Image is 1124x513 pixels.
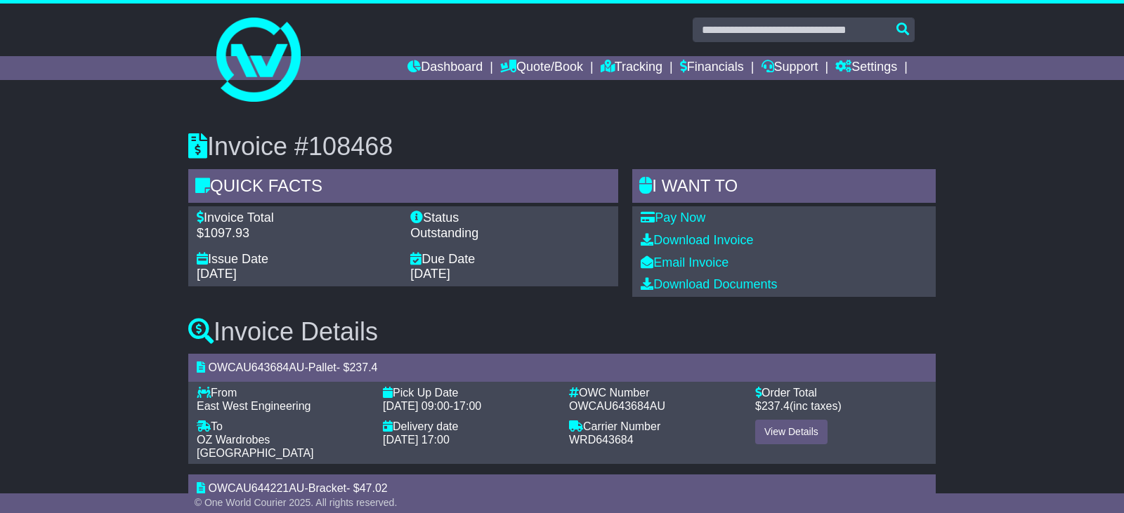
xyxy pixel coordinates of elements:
span: [DATE] 17:00 [383,434,450,446]
div: Delivery date [383,420,555,433]
div: From [197,386,369,399]
div: Quick Facts [188,169,618,207]
a: View Details [755,420,828,444]
div: - - $ [188,474,936,502]
div: Outstanding [410,226,610,241]
a: Settings [835,56,897,80]
span: 47.02 [360,482,388,494]
div: Issue Date [197,252,396,267]
span: Bracket [308,482,346,494]
div: $1097.93 [197,226,396,241]
a: Email Invoice [641,255,728,269]
span: OZ Wardrobes [GEOGRAPHIC_DATA] [197,434,314,459]
span: East West Engineering [197,400,311,412]
a: Download Invoice [641,233,753,247]
div: Carrier Number [569,420,741,433]
a: Pay Now [641,211,705,225]
a: Support [762,56,818,80]
span: 237.4 [762,400,790,412]
div: Pick Up Date [383,386,555,399]
div: $ (inc taxes) [755,399,927,413]
div: [DATE] [410,267,610,282]
a: Download Documents [641,277,777,291]
div: Order Total [755,386,927,399]
h3: Invoice #108468 [188,133,936,161]
span: OWCAU643684AU [208,361,304,373]
div: [DATE] [197,267,396,282]
h3: Invoice Details [188,318,936,346]
div: Invoice Total [197,211,396,226]
span: © One World Courier 2025. All rights reserved. [195,497,398,508]
a: Dashboard [407,56,483,80]
a: Quote/Book [500,56,583,80]
a: Financials [680,56,744,80]
span: OWCAU644221AU [208,482,304,494]
span: WRD643684 [569,434,634,446]
div: - - $ [188,354,936,381]
span: [DATE] 09:00 [383,400,450,412]
div: Status [410,211,610,226]
span: Pallet [308,361,336,373]
div: I WANT to [632,169,936,207]
div: - [383,399,555,413]
div: Due Date [410,252,610,267]
span: 17:00 [453,400,481,412]
span: 237.4 [349,361,377,373]
span: OWCAU643684AU [569,400,665,412]
div: OWC Number [569,386,741,399]
div: To [197,420,369,433]
a: Tracking [601,56,662,80]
